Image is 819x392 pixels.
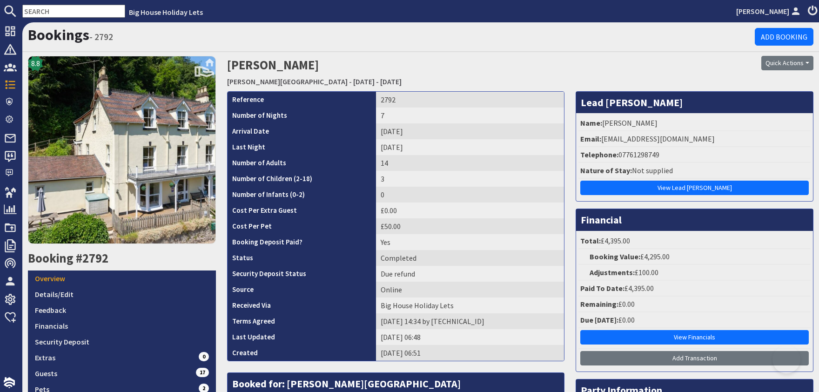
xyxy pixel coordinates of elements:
td: £0.00 [376,203,564,218]
a: View Lead [PERSON_NAME] [580,181,809,195]
h3: Financial [576,209,813,230]
th: Arrival Date [228,123,376,139]
li: £100.00 [578,265,811,281]
td: £50.00 [376,218,564,234]
th: Cost Per Extra Guest [228,203,376,218]
li: Not supplied [578,163,811,179]
a: [PERSON_NAME][GEOGRAPHIC_DATA] [227,77,348,86]
li: £4,395.00 [578,281,811,297]
td: Yes [376,234,564,250]
td: Due refund [376,266,564,282]
a: Details/Edit [28,286,216,302]
td: Completed [376,250,564,266]
li: £0.00 [578,297,811,312]
strong: Name: [580,118,602,128]
h2: [PERSON_NAME] [227,56,614,89]
button: Quick Actions [761,56,813,70]
a: Security Deposit [28,334,216,350]
strong: Nature of Stay: [580,166,632,175]
a: 8.8 [28,56,216,251]
strong: Total: [580,236,601,245]
a: [DATE] - [DATE] [353,77,402,86]
th: Reference [228,92,376,108]
h2: Booking #2792 [28,251,216,266]
a: Feedback [28,302,216,318]
th: Cost Per Pet [228,218,376,234]
td: 7 [376,108,564,123]
th: Status [228,250,376,266]
th: Last Updated [228,329,376,345]
a: Extras0 [28,350,216,365]
li: £4,295.00 [578,249,811,265]
small: - 2792 [89,31,113,42]
li: £0.00 [578,312,811,328]
th: Booking Deposit Paid? [228,234,376,250]
a: Bookings [28,26,89,44]
a: Add Booking [755,28,813,46]
strong: Remaining: [580,299,618,309]
a: View Financials [580,330,809,345]
td: 3 [376,171,564,187]
td: [DATE] [376,139,564,155]
img: staytech_i_w-64f4e8e9ee0a9c174fd5317b4b171b261742d2d393467e5bdba4413f4f884c10.svg [4,377,15,388]
th: Number of Infants (0-2) [228,187,376,203]
strong: Email: [580,134,601,143]
strong: Telephone: [580,150,618,159]
strong: Due [DATE]: [580,315,618,324]
span: 0 [199,352,209,361]
h3: Lead [PERSON_NAME] [576,92,813,113]
th: Terms Agreed [228,313,376,329]
th: Number of Nights [228,108,376,123]
th: Number of Children (2-18) [228,171,376,187]
img: Holly Tree House's icon [28,56,216,244]
td: Big House Holiday Lets [376,297,564,313]
th: Received Via [228,297,376,313]
th: Source [228,282,376,297]
th: Number of Adults [228,155,376,171]
a: Guests17 [28,365,216,381]
li: [PERSON_NAME] [578,115,811,131]
li: £4,395.00 [578,233,811,249]
th: Last Night [228,139,376,155]
a: [PERSON_NAME] [736,6,802,17]
td: 2792 [376,92,564,108]
li: [EMAIL_ADDRESS][DOMAIN_NAME] [578,131,811,147]
span: 17 [196,368,209,377]
td: 14 [376,155,564,171]
th: Security Deposit Status [228,266,376,282]
a: Big House Holiday Lets [129,7,203,17]
strong: Booking Value: [590,252,640,261]
iframe: Toggle Customer Support [772,345,800,373]
td: Online [376,282,564,297]
td: 0 [376,187,564,203]
span: 8.8 [31,58,40,69]
th: Created [228,345,376,361]
td: [DATE] 14:34 by [TECHNICAL_ID] [376,313,564,329]
strong: Paid To Date: [580,284,624,293]
a: Overview [28,270,216,286]
input: SEARCH [22,5,125,18]
span: - [349,77,352,86]
a: Add Transaction [580,351,809,365]
a: Financials [28,318,216,334]
td: [DATE] 06:51 [376,345,564,361]
li: 07761298749 [578,147,811,163]
td: [DATE] [376,123,564,139]
td: [DATE] 06:48 [376,329,564,345]
strong: Adjustments: [590,268,635,277]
